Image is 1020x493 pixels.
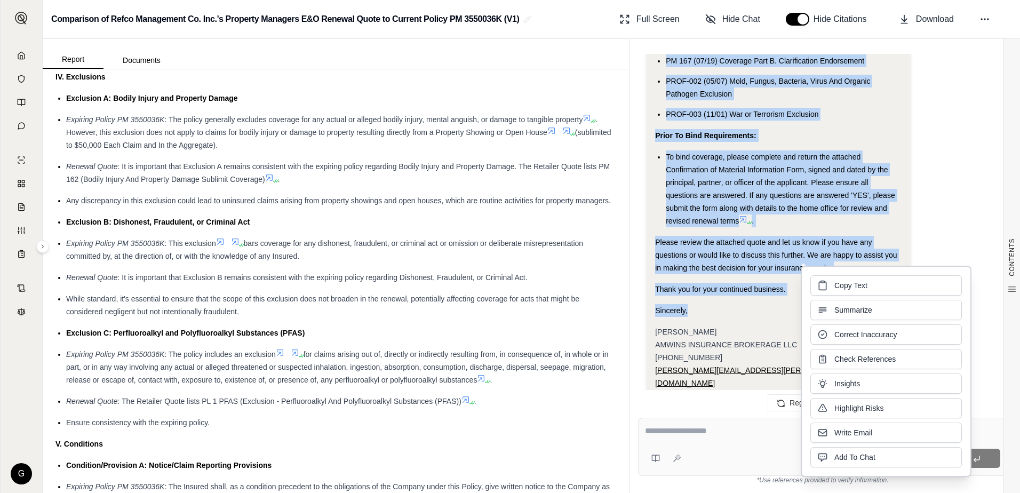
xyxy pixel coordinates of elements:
span: [PERSON_NAME] [655,328,716,336]
button: Check References [810,349,962,369]
a: Single Policy [7,149,36,171]
button: Expand sidebar [11,7,32,29]
button: Summarize [810,300,962,320]
span: Ensure consistency with the expiring policy. [66,418,210,427]
span: : The policy generally excludes coverage for any actual or alleged bodily injury, mental anguish,... [164,115,583,124]
span: Thank you for your continued business. [655,285,785,293]
span: Highlight Risks [834,403,884,414]
button: Expand sidebar [36,240,49,253]
button: Full Screen [615,9,684,30]
button: Documents [103,52,180,69]
span: for claims arising out of, directly or indirectly resulting from, in consequence of, in whole or ... [66,350,609,384]
span: Exclusion B: Dishonest, Fraudulent, or Criminal Act [66,218,250,226]
span: . However, this exclusion does not apply to claims for bodily injury or damage to property result... [66,115,597,137]
span: : It is important that Exclusion A remains consistent with the expiring policy regarding Bodily I... [66,162,610,184]
a: Home [7,45,36,66]
div: *Use references provided to verify information. [638,476,1007,484]
h2: Comparison of Refco Management Co. Inc.'s Property Managers E&O Renewal Quote to Current Policy P... [51,10,519,29]
button: Write Email [810,423,962,443]
span: Regenerate Response [790,399,864,407]
span: Copy Text [834,280,867,291]
span: PROF-002 (05/07) Mold, Fungus, Bacteria, Virus And Organic Pathogen Exclusion [666,77,870,98]
a: Custom Report [7,220,36,241]
strong: IV. Exclusions [55,73,106,81]
span: . [474,397,476,405]
button: Report [43,51,103,69]
div: G [11,463,32,484]
button: Add To Chat [810,447,962,467]
a: Contract Analysis [7,277,36,299]
button: Regenerate Response [768,394,878,411]
a: Legal Search Engine [7,301,36,322]
span: Exclusion A: Bodily Injury and Property Damage [66,94,238,102]
span: Any discrepancy in this exclusion could lead to uninsured claims arising from property showings a... [66,196,611,205]
span: . [490,376,492,384]
span: : The Retailer Quote lists PL 1 PFAS (Exclusion - Perfluoroalkyl And Polyfluoroalkyl Substances (... [118,397,461,405]
span: bars coverage for any dishonest, fraudulent, or criminal act or omission or deliberate misreprese... [66,239,583,260]
span: Expiring Policy PM 3550036K [66,482,164,491]
span: Expiring Policy PM 3550036K [66,115,164,124]
span: Renewal Quote [66,162,118,171]
span: : The policy includes an exclusion [164,350,275,359]
span: . [278,175,280,184]
a: Prompt Library [7,92,36,113]
a: Claim Coverage [7,196,36,218]
span: Add To Chat [834,452,875,463]
strong: Prior To Bind Requirements: [655,131,756,140]
img: Expand sidebar [15,12,28,25]
span: Insights [834,378,860,389]
a: Documents Vault [7,68,36,90]
button: Copy Text [810,275,962,296]
a: Coverage Table [7,243,36,265]
span: . [752,217,754,225]
span: [PHONE_NUMBER] [655,353,722,362]
span: Expiring Policy PM 3550036K [66,239,164,248]
span: AMWINS INSURANCE BROKERAGE LLC [655,340,797,349]
a: Policy Comparisons [7,173,36,194]
span: Expiring Policy PM 3550036K [66,350,164,359]
span: Summarize [834,305,872,315]
strong: V. Conditions [55,440,103,448]
span: To bind coverage, please complete and return the attached Confirmation of Material Information Fo... [666,153,895,225]
span: Full Screen [636,13,680,26]
span: Sincerely, [655,306,687,315]
span: Check References [834,354,896,364]
span: Write Email [834,427,872,438]
span: PROF-003 (11/01) War or Terrorism Exclusion [666,110,818,118]
a: [PERSON_NAME][EMAIL_ADDRESS][PERSON_NAME][DOMAIN_NAME] [655,366,845,387]
span: CONTENTS [1008,238,1016,276]
button: Insights [810,373,962,394]
span: While standard, it's essential to ensure that the scope of this exclusion does not broaden in the... [66,295,579,316]
a: Chat [7,115,36,137]
span: Correct Inaccuracy [834,329,897,340]
button: Hide Chat [701,9,764,30]
span: : It is important that Exclusion B remains consistent with the expiring policy regarding Dishones... [118,273,528,282]
span: Condition/Provision A: Notice/Claim Reporting Provisions [66,461,272,470]
span: Hide Citations [814,13,873,26]
span: Renewal Quote [66,273,118,282]
span: Exclusion C: Perfluoroalkyl and Polyfluoroalkyl Substances (PFAS) [66,329,305,337]
span: Hide Chat [722,13,760,26]
span: (sublimited to $50,000 Each Claim and In the Aggregate). [66,128,611,149]
span: : This exclusion [164,239,216,248]
button: Download [895,9,958,30]
span: Please review the attached quote and let us know if you have any questions or would like to discu... [655,238,897,272]
span: Download [916,13,954,26]
button: Correct Inaccuracy [810,324,962,345]
span: PM 167 (07/19) Coverage Part B. Clarification Endorsement [666,57,864,65]
span: Renewal Quote [66,397,118,405]
button: Highlight Risks [810,398,962,418]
